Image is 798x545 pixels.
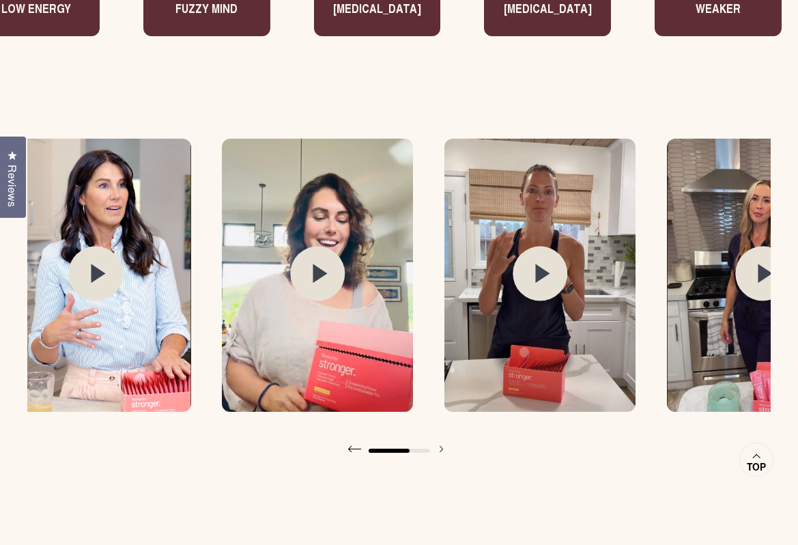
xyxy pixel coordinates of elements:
[3,165,21,207] span: Reviews
[747,461,766,473] span: Top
